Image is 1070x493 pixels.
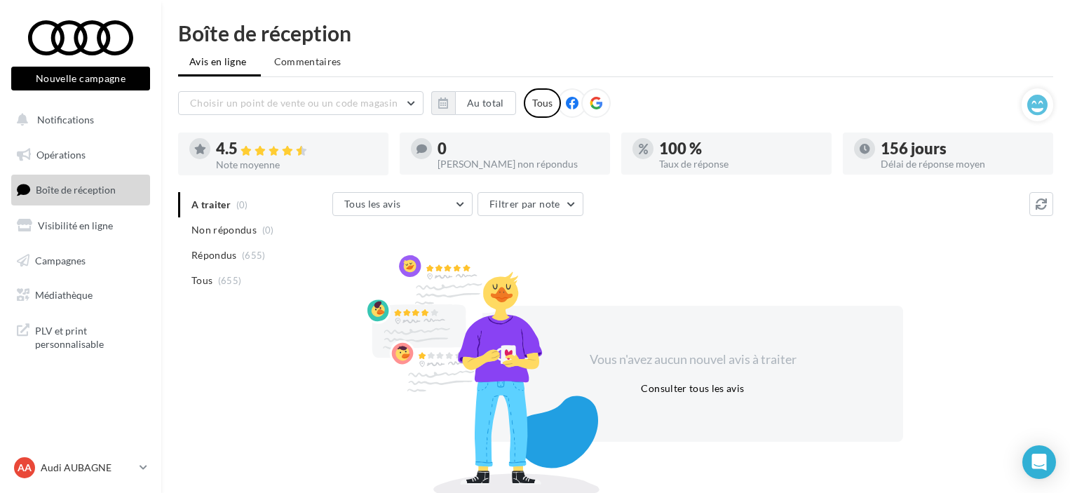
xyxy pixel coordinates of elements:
div: Délai de réponse moyen [881,159,1042,169]
span: Répondus [191,248,237,262]
span: PLV et print personnalisable [35,321,144,351]
span: Opérations [36,149,86,161]
button: Tous les avis [332,192,473,216]
span: Non répondus [191,223,257,237]
span: AA [18,461,32,475]
a: Opérations [8,140,153,170]
button: Notifications [8,105,147,135]
button: Consulter tous les avis [635,380,750,397]
span: Tous les avis [344,198,401,210]
span: Notifications [37,114,94,126]
button: Filtrer par note [478,192,583,216]
div: [PERSON_NAME] non répondus [438,159,599,169]
span: Campagnes [35,254,86,266]
div: Note moyenne [216,160,377,170]
button: Au total [431,91,516,115]
span: Commentaires [274,55,341,69]
a: AA Audi AUBAGNE [11,454,150,481]
a: Campagnes [8,246,153,276]
p: Audi AUBAGNE [41,461,134,475]
span: Visibilité en ligne [38,220,113,231]
a: Médiathèque [8,281,153,310]
div: Boîte de réception [178,22,1053,43]
button: Nouvelle campagne [11,67,150,90]
span: (655) [218,275,242,286]
a: Visibilité en ligne [8,211,153,241]
div: Taux de réponse [659,159,820,169]
span: Tous [191,273,212,288]
div: 4.5 [216,141,377,157]
a: PLV et print personnalisable [8,316,153,357]
span: Choisir un point de vente ou un code magasin [190,97,398,109]
span: Boîte de réception [36,184,116,196]
span: Médiathèque [35,289,93,301]
span: (655) [242,250,266,261]
div: 156 jours [881,141,1042,156]
button: Choisir un point de vente ou un code magasin [178,91,424,115]
div: Vous n'avez aucun nouvel avis à traiter [572,351,813,369]
div: Tous [524,88,561,118]
div: Open Intercom Messenger [1022,445,1056,479]
button: Au total [455,91,516,115]
span: (0) [262,224,274,236]
a: Boîte de réception [8,175,153,205]
div: 0 [438,141,599,156]
div: 100 % [659,141,820,156]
